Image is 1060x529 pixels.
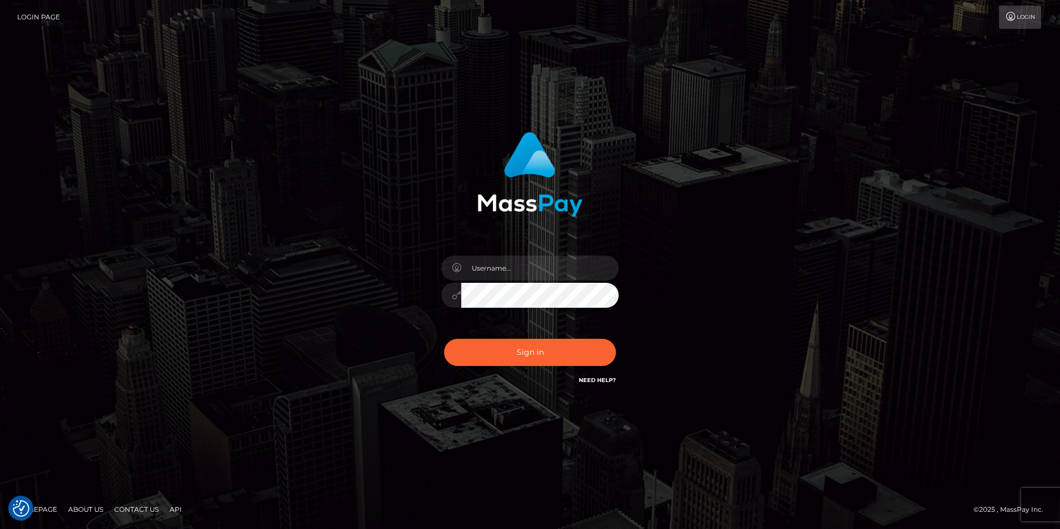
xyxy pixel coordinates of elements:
[165,501,186,518] a: API
[110,501,163,518] a: Contact Us
[13,500,29,517] img: Revisit consent button
[13,500,29,517] button: Consent Preferences
[974,503,1052,516] div: © 2025 , MassPay Inc.
[461,256,619,281] input: Username...
[17,6,60,29] a: Login Page
[444,339,616,366] button: Sign in
[477,132,583,217] img: MassPay Login
[999,6,1041,29] a: Login
[12,501,62,518] a: Homepage
[579,377,616,384] a: Need Help?
[64,501,108,518] a: About Us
